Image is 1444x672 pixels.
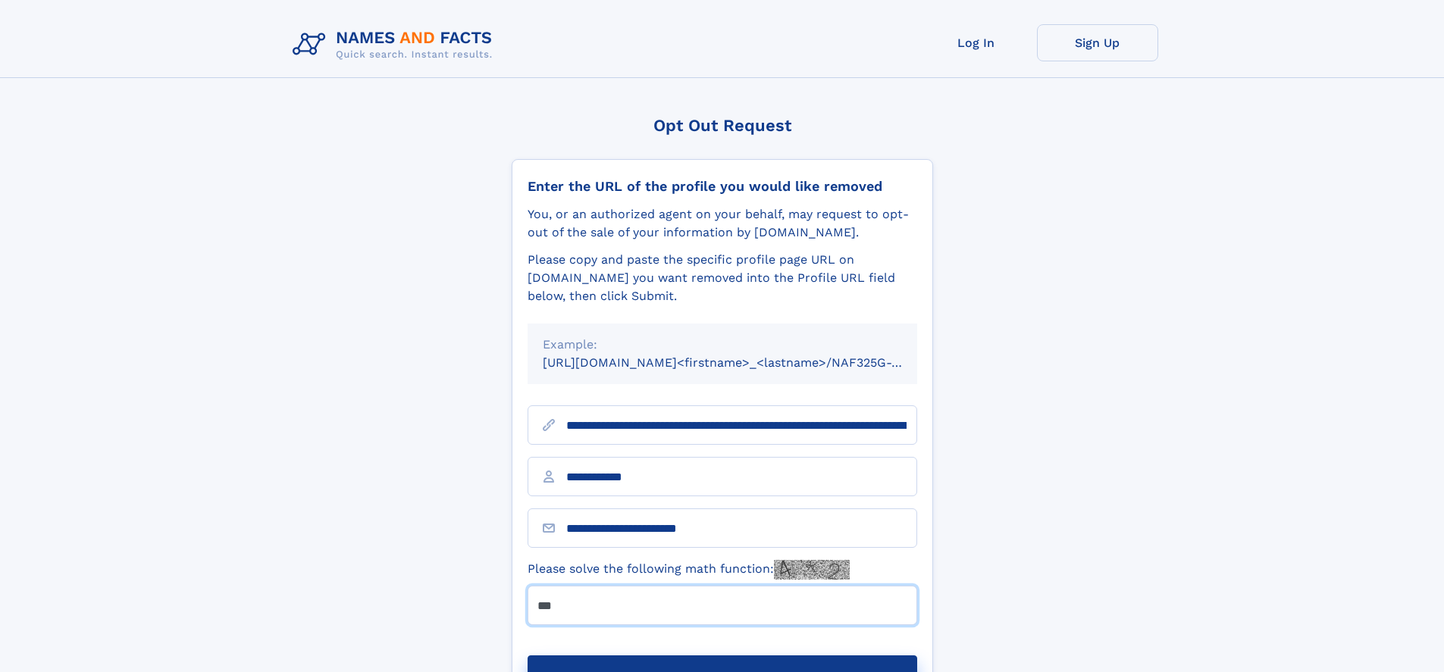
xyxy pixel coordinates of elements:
[528,178,917,195] div: Enter the URL of the profile you would like removed
[1037,24,1158,61] a: Sign Up
[528,251,917,305] div: Please copy and paste the specific profile page URL on [DOMAIN_NAME] you want removed into the Pr...
[916,24,1037,61] a: Log In
[512,116,933,135] div: Opt Out Request
[528,560,850,580] label: Please solve the following math function:
[528,205,917,242] div: You, or an authorized agent on your behalf, may request to opt-out of the sale of your informatio...
[543,355,946,370] small: [URL][DOMAIN_NAME]<firstname>_<lastname>/NAF325G-xxxxxxxx
[543,336,902,354] div: Example:
[287,24,505,65] img: Logo Names and Facts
